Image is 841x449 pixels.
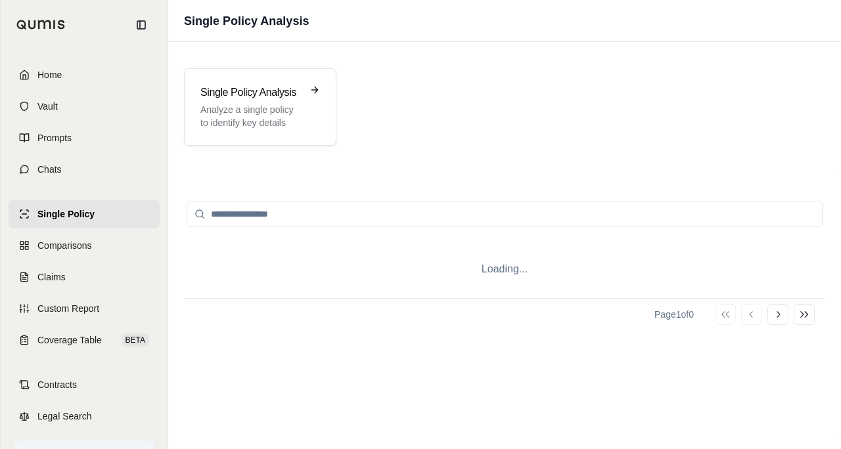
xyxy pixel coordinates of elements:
[37,100,58,113] span: Vault
[9,294,160,323] a: Custom Report
[9,123,160,152] a: Prompts
[37,68,62,81] span: Home
[9,370,160,399] a: Contracts
[37,239,91,252] span: Comparisons
[37,410,92,423] span: Legal Search
[200,85,302,100] h3: Single Policy Analysis
[37,131,72,144] span: Prompts
[9,92,160,121] a: Vault
[131,14,152,35] button: Collapse sidebar
[184,12,309,30] h1: Single Policy Analysis
[9,263,160,291] a: Claims
[9,402,160,431] a: Legal Search
[37,302,99,315] span: Custom Report
[200,103,302,129] p: Analyze a single policy to identify key details
[9,200,160,228] a: Single Policy
[122,333,149,347] span: BETA
[9,155,160,184] a: Chats
[654,308,694,321] div: Page 1 of 0
[9,60,160,89] a: Home
[9,231,160,260] a: Comparisons
[37,333,102,347] span: Coverage Table
[184,240,825,298] div: Loading...
[16,20,66,30] img: Qumis Logo
[9,326,160,354] a: Coverage TableBETA
[37,270,66,284] span: Claims
[37,378,77,391] span: Contracts
[37,207,95,221] span: Single Policy
[37,163,62,176] span: Chats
